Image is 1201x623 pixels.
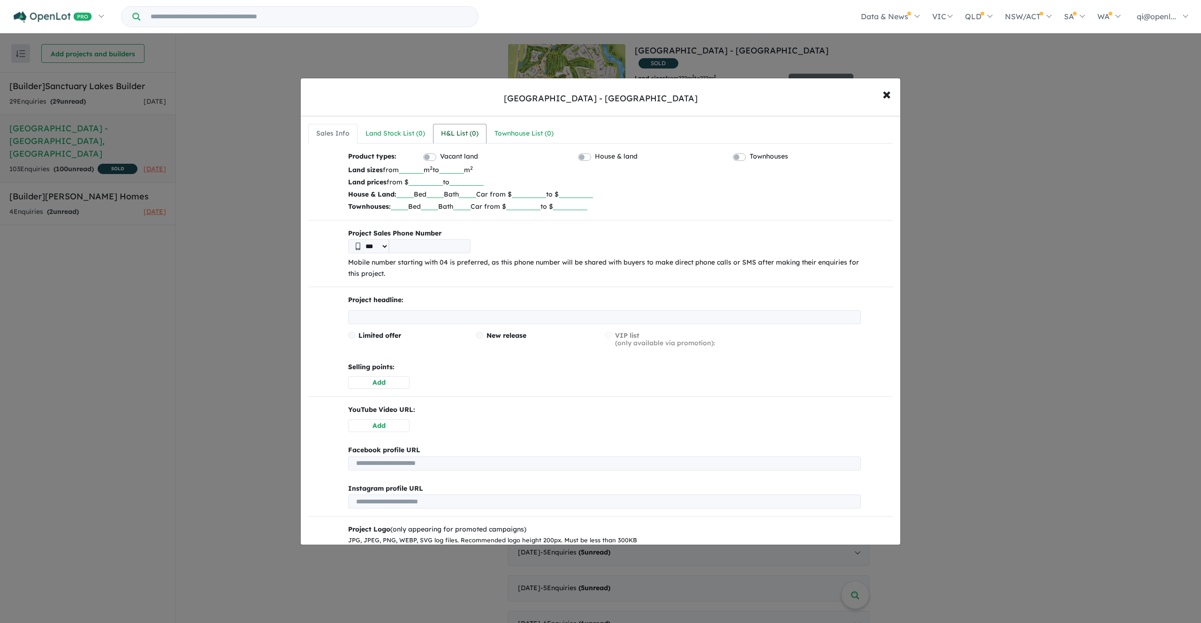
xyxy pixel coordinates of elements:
[348,176,861,188] p: from $ to
[348,257,861,280] p: Mobile number starting with 04 is preferred, as this phone number will be shared with buyers to m...
[494,128,554,139] div: Townhouse List ( 0 )
[348,525,390,533] b: Project Logo
[348,524,861,535] div: (only appearing for promoted campaigns)
[316,128,350,139] div: Sales Info
[1137,12,1176,21] span: qi@openl...
[440,151,478,162] label: Vacant land
[356,243,360,250] img: Phone icon
[430,165,433,171] sup: 2
[348,376,410,389] button: Add
[348,178,387,186] b: Land prices
[348,295,861,306] p: Project headline:
[358,331,401,340] span: Limited offer
[504,92,698,105] div: [GEOGRAPHIC_DATA] - [GEOGRAPHIC_DATA]
[348,446,420,454] b: Facebook profile URL
[750,151,788,162] label: Townhouses
[348,419,410,432] button: Add
[348,200,861,213] p: Bed Bath Car from $ to $
[348,166,383,174] b: Land sizes
[595,151,638,162] label: House & land
[348,188,861,200] p: Bed Bath Car from $ to $
[348,190,396,198] b: House & Land:
[348,484,423,493] b: Instagram profile URL
[348,362,861,373] p: Selling points:
[348,404,861,416] p: YouTube Video URL:
[348,151,396,164] b: Product types:
[142,7,476,27] input: Try estate name, suburb, builder or developer
[348,228,861,239] b: Project Sales Phone Number
[348,164,861,176] p: from m to m
[441,128,479,139] div: H&L List ( 0 )
[348,535,861,546] div: JPG, JPEG, PNG, WEBP, SVG log files. Recommended logo height 200px. Must be less than 300KB
[14,11,92,23] img: Openlot PRO Logo White
[348,202,391,211] b: Townhouses:
[486,331,526,340] span: New release
[470,165,473,171] sup: 2
[365,128,425,139] div: Land Stock List ( 0 )
[882,84,891,104] span: ×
